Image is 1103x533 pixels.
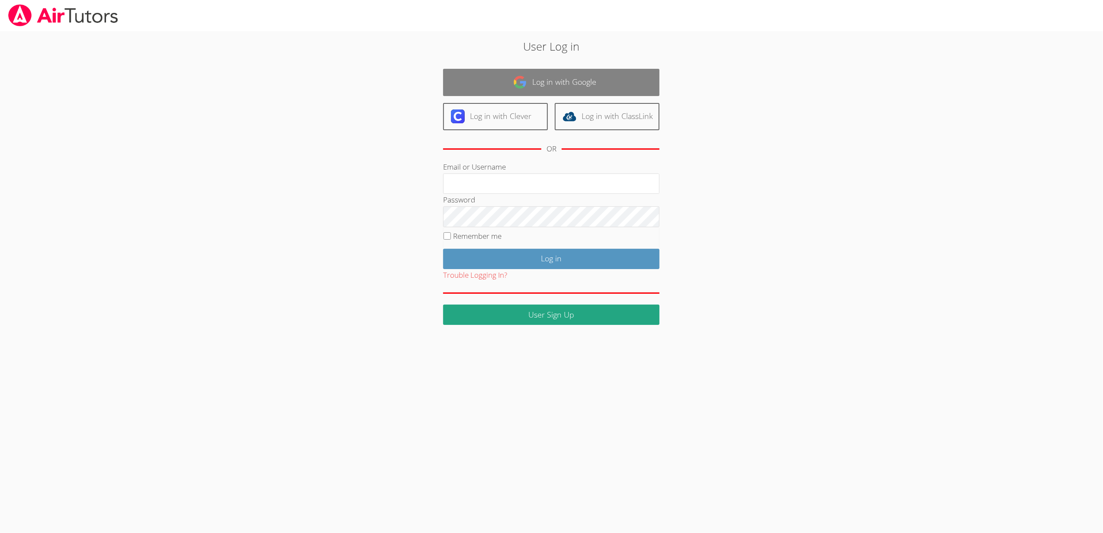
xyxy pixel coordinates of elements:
a: Log in with ClassLink [555,103,659,130]
button: Trouble Logging In? [443,269,507,282]
img: google-logo-50288ca7cdecda66e5e0955fdab243c47b7ad437acaf1139b6f446037453330a.svg [513,75,527,89]
div: OR [547,143,556,155]
a: Log in with Google [443,69,659,96]
img: classlink-logo-d6bb404cc1216ec64c9a2012d9dc4662098be43eaf13dc465df04b49fa7ab582.svg [563,109,576,123]
label: Password [443,195,475,205]
label: Email or Username [443,162,506,172]
label: Remember me [453,231,502,241]
h2: User Log in [254,38,849,55]
a: Log in with Clever [443,103,548,130]
a: User Sign Up [443,305,659,325]
input: Log in [443,249,659,269]
img: clever-logo-6eab21bc6e7a338710f1a6ff85c0baf02591cd810cc4098c63d3a4b26e2feb20.svg [451,109,465,123]
img: airtutors_banner-c4298cdbf04f3fff15de1276eac7730deb9818008684d7c2e4769d2f7ddbe033.png [7,4,119,26]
